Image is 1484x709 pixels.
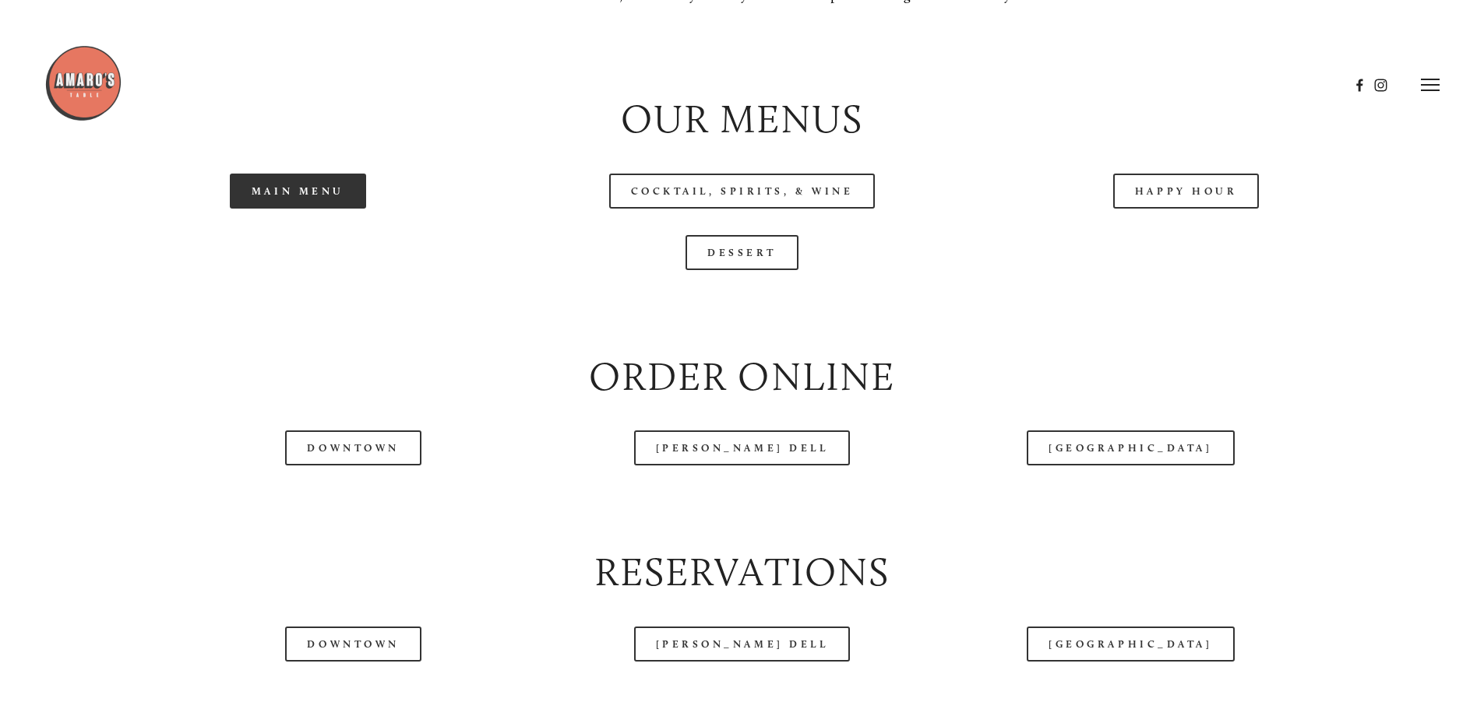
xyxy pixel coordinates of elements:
a: Downtown [285,430,421,465]
img: Amaro's Table [44,44,122,122]
a: Downtown [285,627,421,662]
a: Happy Hour [1113,174,1260,209]
a: [GEOGRAPHIC_DATA] [1027,627,1234,662]
a: Main Menu [230,174,366,209]
a: Dessert [686,235,798,270]
a: [PERSON_NAME] Dell [634,430,851,465]
h2: Order Online [89,349,1394,405]
a: [GEOGRAPHIC_DATA] [1027,430,1234,465]
a: Cocktail, Spirits, & Wine [609,174,876,209]
h2: Reservations [89,545,1394,600]
a: [PERSON_NAME] Dell [634,627,851,662]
